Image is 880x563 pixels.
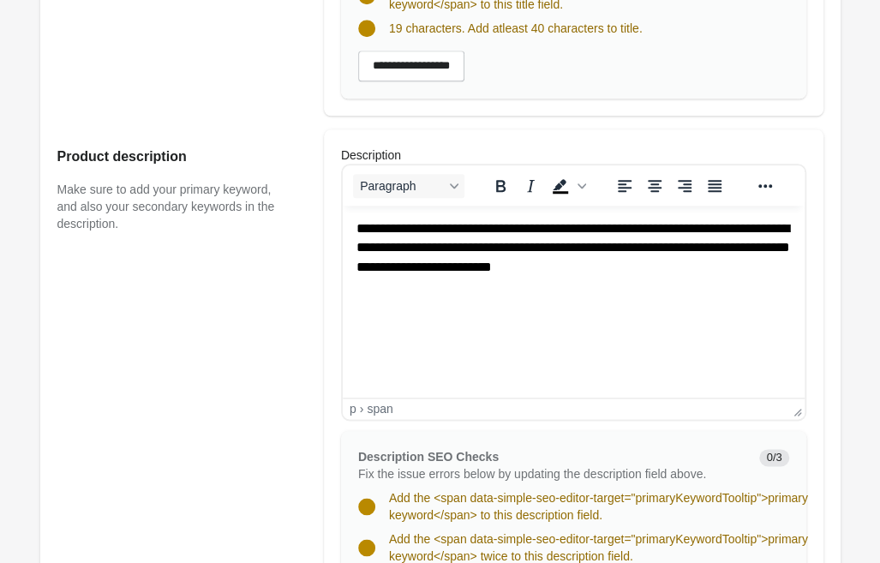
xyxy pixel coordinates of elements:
[358,465,746,482] p: Fix the issue errors below by updating the description field above.
[610,174,639,198] button: Align left
[389,21,643,35] span: 19 characters. Add atleast 40 characters to title.
[700,174,729,198] button: Justify
[358,450,499,464] span: Description SEO Checks
[360,402,364,416] div: ›
[640,174,669,198] button: Align center
[486,174,515,198] button: Bold
[367,402,392,416] div: span
[389,491,808,522] span: Add the <span data-simple-seo-editor-target="primaryKeywordTooltip">primary keyword</span> to thi...
[546,174,589,198] div: Background color
[670,174,699,198] button: Align right
[350,402,356,416] div: p
[353,174,464,198] button: Blocks
[389,532,808,563] span: Add the <span data-simple-seo-editor-target="primaryKeywordTooltip">primary keyword</span> twice ...
[751,174,780,198] button: Reveal or hide additional toolbar items
[787,398,805,419] div: Press the Up and Down arrow keys to resize the editor.
[343,206,805,398] iframe: Rich Text Area
[759,449,788,466] span: 0/3
[516,174,545,198] button: Italic
[360,179,444,193] span: Paragraph
[57,147,290,167] h2: Product description
[57,181,290,232] p: Make sure to add your primary keyword, and also your secondary keywords in the description.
